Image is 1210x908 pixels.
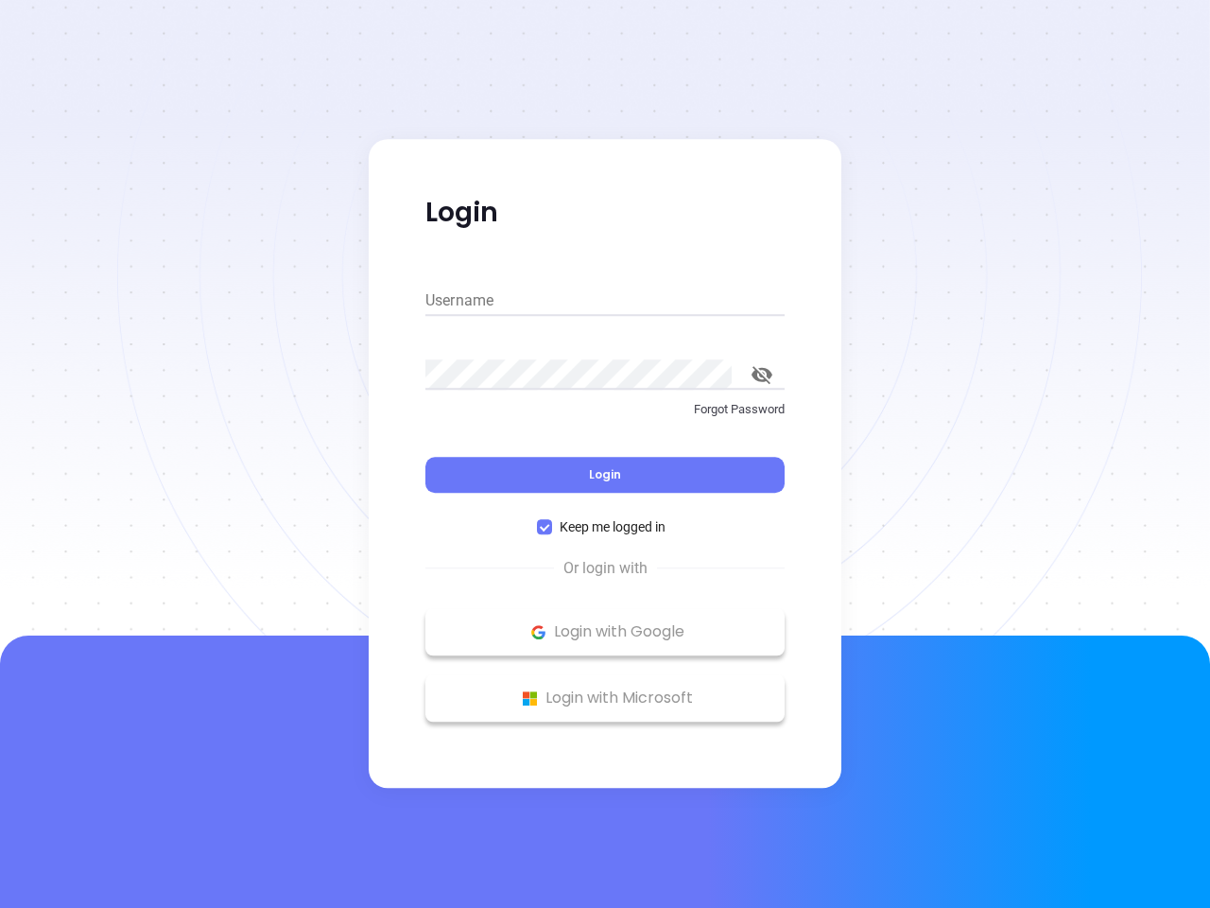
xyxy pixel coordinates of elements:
button: toggle password visibility [739,352,785,397]
p: Login with Microsoft [435,684,775,712]
span: Or login with [554,557,657,580]
span: Keep me logged in [552,516,673,537]
a: Forgot Password [425,400,785,434]
button: Google Logo Login with Google [425,608,785,655]
p: Login with Google [435,618,775,646]
img: Microsoft Logo [518,687,542,710]
p: Login [425,196,785,230]
p: Forgot Password [425,400,785,419]
button: Login [425,457,785,493]
button: Microsoft Logo Login with Microsoft [425,674,785,722]
img: Google Logo [527,620,550,644]
span: Login [589,466,621,482]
